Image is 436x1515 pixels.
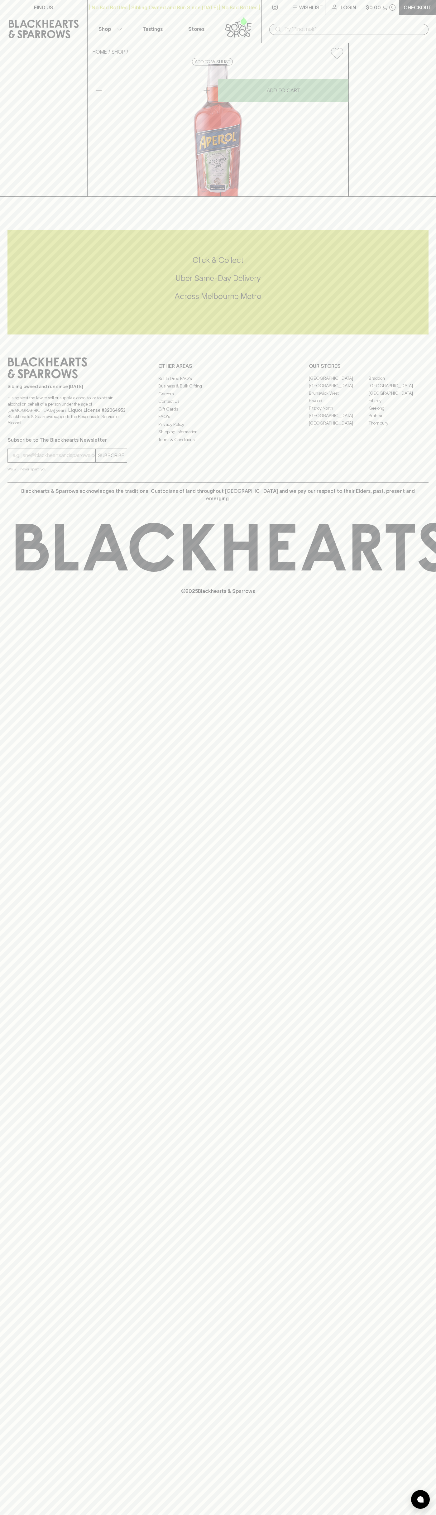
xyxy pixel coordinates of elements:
[12,487,424,502] p: Blackhearts & Sparrows acknowledges the traditional Custodians of land throughout [GEOGRAPHIC_DAT...
[158,362,278,370] p: OTHER AREAS
[309,362,429,370] p: OUR STORES
[404,4,432,11] p: Checkout
[96,449,127,462] button: SUBSCRIBE
[188,25,204,33] p: Stores
[309,405,369,412] a: Fitzroy North
[93,49,107,55] a: HOME
[131,15,175,43] a: Tastings
[369,382,429,390] a: [GEOGRAPHIC_DATA]
[158,382,278,390] a: Business & Bulk Gifting
[158,436,278,443] a: Terms & Conditions
[366,4,381,11] p: $0.00
[158,405,278,413] a: Gift Cards
[98,452,124,459] p: SUBSCRIBE
[369,375,429,382] a: Braddon
[369,420,429,427] a: Thornbury
[369,397,429,405] a: Fitzroy
[267,87,300,94] p: ADD TO CART
[391,6,394,9] p: 0
[158,398,278,405] a: Contact Us
[369,412,429,420] a: Prahran
[284,24,424,34] input: Try "Pinot noir"
[7,273,429,283] h5: Uber Same-Day Delivery
[12,450,95,460] input: e.g. jane@blackheartsandsparrows.com.au
[158,390,278,397] a: Careers
[68,408,126,413] strong: Liquor License #32064953
[309,390,369,397] a: Brunswick West
[309,412,369,420] a: [GEOGRAPHIC_DATA]
[369,405,429,412] a: Geelong
[341,4,356,11] p: Login
[192,58,233,65] button: Add to wishlist
[7,395,127,426] p: It is against the law to sell or supply alcohol to, or to obtain alcohol on behalf of a person un...
[309,375,369,382] a: [GEOGRAPHIC_DATA]
[299,4,323,11] p: Wishlist
[7,383,127,390] p: Sibling owned and run since [DATE]
[143,25,163,33] p: Tastings
[328,46,346,61] button: Add to wishlist
[158,428,278,436] a: Shipping Information
[88,15,131,43] button: Shop
[158,413,278,421] a: FAQ's
[158,421,278,428] a: Privacy Policy
[309,420,369,427] a: [GEOGRAPHIC_DATA]
[309,382,369,390] a: [GEOGRAPHIC_DATA]
[309,397,369,405] a: Elwood
[218,79,348,102] button: ADD TO CART
[88,64,348,196] img: 3224.png
[7,255,429,265] h5: Click & Collect
[7,230,429,334] div: Call to action block
[34,4,53,11] p: FIND US
[7,466,127,472] p: We will never spam you
[7,291,429,301] h5: Across Melbourne Metro
[7,436,127,444] p: Subscribe to The Blackhearts Newsletter
[98,25,111,33] p: Shop
[175,15,218,43] a: Stores
[417,1496,424,1503] img: bubble-icon
[158,375,278,382] a: Bottle Drop FAQ's
[112,49,125,55] a: SHOP
[369,390,429,397] a: [GEOGRAPHIC_DATA]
